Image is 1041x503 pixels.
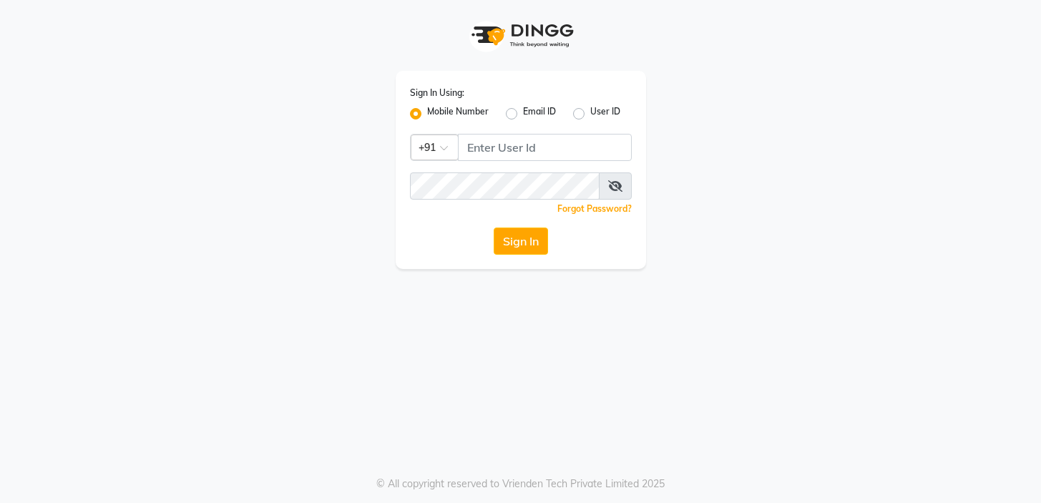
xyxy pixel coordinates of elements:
[410,172,600,200] input: Username
[557,203,632,214] a: Forgot Password?
[590,105,620,122] label: User ID
[494,228,548,255] button: Sign In
[410,87,464,99] label: Sign In Using:
[458,134,632,161] input: Username
[427,105,489,122] label: Mobile Number
[523,105,556,122] label: Email ID
[464,14,578,57] img: logo1.svg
